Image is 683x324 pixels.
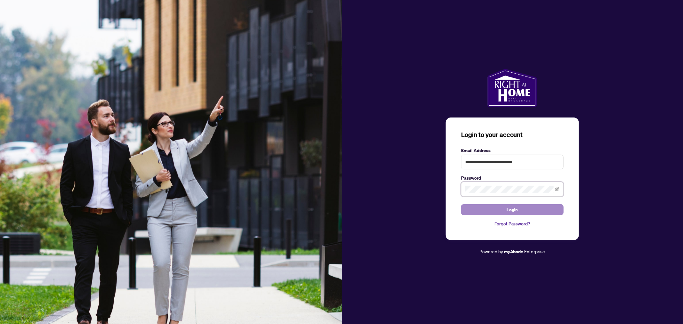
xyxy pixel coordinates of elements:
a: Forgot Password? [461,220,564,227]
a: myAbode [504,248,524,255]
span: eye-invisible [555,187,559,191]
span: Login [507,205,518,215]
keeper-lock: Open Keeper Popup [545,186,553,193]
span: Powered by [479,248,503,254]
h3: Login to your account [461,130,564,139]
label: Password [461,174,564,182]
button: Login [461,204,564,215]
label: Email Address [461,147,564,154]
span: Enterprise [524,248,545,254]
img: ma-logo [487,69,537,107]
